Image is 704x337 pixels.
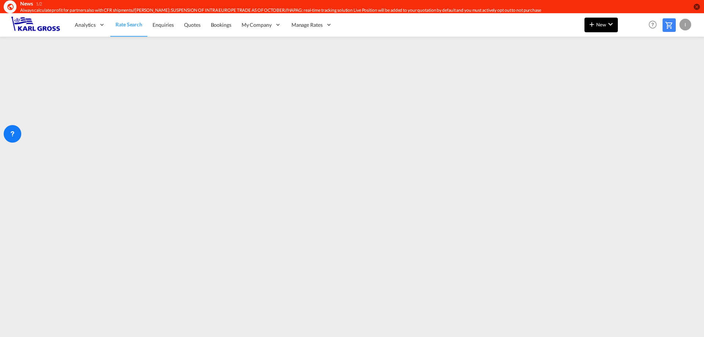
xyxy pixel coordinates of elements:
[184,22,200,28] span: Quotes
[147,13,179,37] a: Enquiries
[587,20,596,29] md-icon: icon-plus 400-fg
[20,7,596,14] div: Always calculate profit for partners also with CFR shipments//YANG MING: SUSPENSION OF INTRA EURO...
[286,13,337,37] div: Manage Rates
[11,17,60,33] img: 3269c73066d711f095e541db4db89301.png
[179,13,205,37] a: Quotes
[693,3,700,10] button: icon-close-circle
[70,13,110,37] div: Analytics
[587,22,615,28] span: New
[236,13,286,37] div: My Company
[646,18,663,32] div: Help
[679,19,691,30] div: I
[242,21,272,29] span: My Company
[75,21,96,29] span: Analytics
[211,22,231,28] span: Bookings
[606,20,615,29] md-icon: icon-chevron-down
[7,3,14,10] md-icon: icon-earth
[115,21,142,28] span: Rate Search
[584,18,618,32] button: icon-plus 400-fgNewicon-chevron-down
[291,21,323,29] span: Manage Rates
[646,18,659,31] span: Help
[206,13,236,37] a: Bookings
[110,13,147,37] a: Rate Search
[36,1,43,7] div: 1/2
[153,22,174,28] span: Enquiries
